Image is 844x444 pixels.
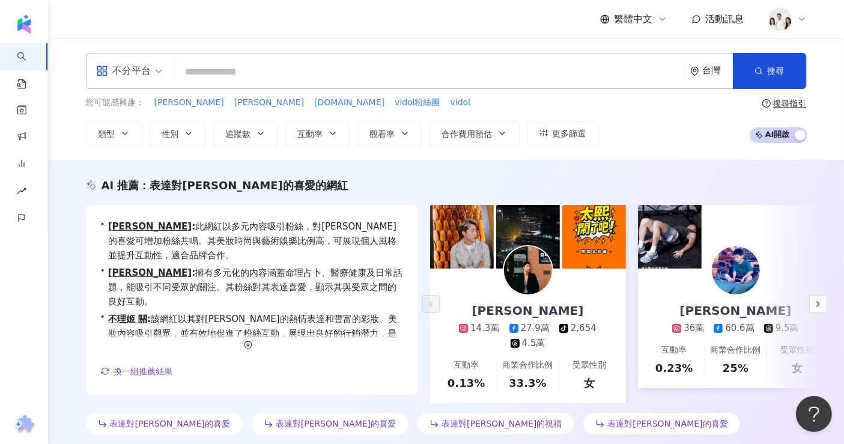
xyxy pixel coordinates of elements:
button: 觀看率 [357,121,422,145]
img: KOL Avatar [504,246,552,294]
span: : [147,314,151,324]
span: appstore [96,65,108,77]
span: 您可能感興趣： [86,97,145,109]
button: [DOMAIN_NAME] [314,96,385,109]
img: KOL Avatar [712,246,760,294]
span: 該網紅以其對[PERSON_NAME]的熱情表達和豐富的彩妝、美妝內容吸引觀眾，並有效地促進了粉絲互動，展現出良好的行銷潛力，是一位值得關注的網紅。 [108,312,404,355]
img: post-image [430,205,494,269]
button: 性別 [150,121,206,145]
span: 換一組推薦結果 [114,366,173,376]
span: 表達對[PERSON_NAME]的喜愛 [110,419,230,428]
div: 女 [792,360,803,376]
div: 0.23% [655,360,693,376]
div: 台灣 [703,65,733,76]
div: 不分平台 [96,61,151,81]
span: 更多篩選 [553,129,586,138]
span: rise [17,179,26,206]
a: [PERSON_NAME] [108,267,192,278]
div: 女 [584,376,595,391]
button: [PERSON_NAME] [234,96,305,109]
img: 20231221_NR_1399_Small.jpg [769,8,792,31]
span: 類型 [99,129,115,139]
span: 繁體中文 [615,13,653,26]
img: post-image [638,205,702,269]
div: 9.5萬 [776,322,799,335]
img: post-image [496,205,560,269]
span: 表達對[PERSON_NAME]的祝福 [442,419,562,428]
span: [PERSON_NAME] [154,97,224,109]
span: vidol粉絲團 [395,97,440,109]
span: [PERSON_NAME] [234,97,304,109]
button: 更多篩選 [527,121,599,145]
button: 類型 [86,121,142,145]
button: [PERSON_NAME] [154,96,225,109]
div: 33.3% [509,376,546,391]
img: post-image [704,205,768,269]
span: [DOMAIN_NAME] [314,97,384,109]
div: • [100,312,404,355]
div: 互動率 [454,359,479,371]
a: search [17,43,41,90]
div: 60.6萬 [725,322,754,335]
div: 14.3萬 [470,322,499,335]
img: logo icon [14,14,34,34]
button: vidol [450,96,472,109]
div: 25% [723,360,748,376]
img: post-image [562,205,626,269]
div: 搜尋指引 [773,99,807,108]
button: 合作費用預估 [430,121,520,145]
span: 合作費用預估 [442,129,493,139]
span: : [192,221,195,232]
div: 27.9萬 [521,322,550,335]
div: 互動率 [661,344,687,356]
img: chrome extension [13,415,36,434]
div: AI 推薦 ： [102,178,348,193]
span: 擁有多元化的內容涵蓋命理占卜、醫療健康及日常話題，能吸引不同受眾的關注。其粉絲對其表達喜愛，顯示其與受眾之間的良好互動。 [108,266,404,309]
button: 追蹤數 [213,121,278,145]
div: 商業合作比例 [710,344,761,356]
button: 搜尋 [733,53,806,89]
div: 商業合作比例 [502,359,553,371]
div: [PERSON_NAME] [668,302,804,319]
a: [PERSON_NAME]36萬60.6萬9.5萬互動率0.23%商業合作比例25%受眾性別女 [638,269,834,388]
button: 換一組推薦結果 [100,362,174,380]
div: 36萬 [684,322,704,335]
div: • [100,266,404,309]
span: 此網紅以多元內容吸引粉絲，對[PERSON_NAME]的喜愛可增加粉絲共鳴。其美妝時尚與藝術娛樂比例高，可展現個人風格並提升互動性，適合品牌合作。 [108,219,404,263]
a: 不理姬 關 [108,314,147,324]
span: environment [690,67,699,76]
button: vidol粉絲團 [394,96,441,109]
div: 2,654 [571,322,597,335]
div: 0.13% [448,376,485,391]
button: 互動率 [285,121,350,145]
a: [PERSON_NAME] [108,221,192,232]
span: 活動訊息 [706,13,744,25]
a: [PERSON_NAME]14.3萬27.9萬2,6544.5萬互動率0.13%商業合作比例33.3%受眾性別女 [430,269,626,403]
div: 受眾性別 [780,344,814,356]
img: post-image [770,205,834,269]
span: 表達對[PERSON_NAME]的喜愛的網紅 [150,179,347,192]
span: : [192,267,195,278]
div: 受眾性別 [572,359,606,371]
div: • [100,219,404,263]
span: 搜尋 [768,66,785,76]
span: 表達對[PERSON_NAME]的喜愛 [607,419,727,428]
span: 表達對[PERSON_NAME]的喜愛 [276,419,396,428]
span: question-circle [762,99,771,108]
span: 觀看率 [370,129,395,139]
span: 追蹤數 [226,129,251,139]
span: vidol [451,97,471,109]
span: 性別 [162,129,179,139]
div: [PERSON_NAME] [460,302,596,319]
span: 互動率 [298,129,323,139]
iframe: Help Scout Beacon - Open [796,396,832,432]
div: 4.5萬 [522,337,545,350]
